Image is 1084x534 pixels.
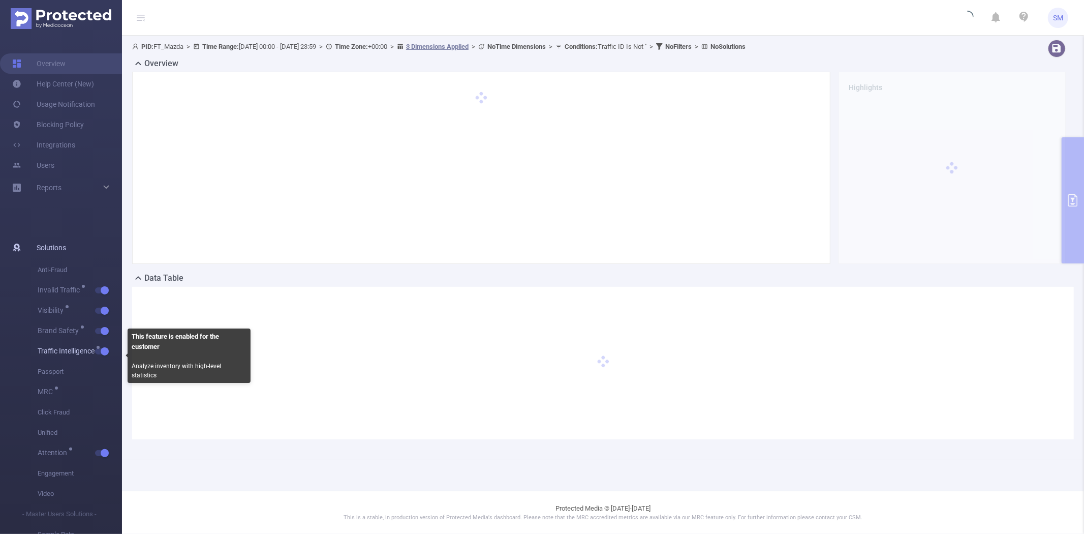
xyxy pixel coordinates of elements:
[37,184,61,192] span: Reports
[962,11,974,25] i: icon: loading
[38,327,82,334] span: Brand Safety
[710,43,746,50] b: No Solutions
[132,333,219,350] b: This feature is enabled for the customer
[38,307,67,314] span: Visibility
[12,53,66,74] a: Overview
[132,43,746,50] span: FT_Mazda [DATE] 00:00 - [DATE] 23:59 +00:00
[144,272,183,284] h2: Data Table
[202,43,239,50] b: Time Range:
[692,43,701,50] span: >
[38,402,122,423] span: Click Fraud
[38,347,98,354] span: Traffic Intelligence
[122,491,1084,534] footer: Protected Media © [DATE]-[DATE]
[469,43,478,50] span: >
[38,388,56,395] span: MRC
[11,8,111,29] img: Protected Media
[183,43,193,50] span: >
[665,43,692,50] b: No Filters
[128,329,251,383] div: Analyze inventory with high-level statistics
[406,43,469,50] u: 3 Dimensions Applied
[565,43,646,50] span: Traffic ID Is Not ''
[565,43,598,50] b: Conditions :
[38,286,83,293] span: Invalid Traffic
[144,57,178,70] h2: Overview
[147,514,1059,522] p: This is a stable, in production version of Protected Media's dashboard. Please note that the MRC ...
[387,43,397,50] span: >
[316,43,326,50] span: >
[646,43,656,50] span: >
[12,135,75,155] a: Integrations
[38,463,122,484] span: Engagement
[12,155,54,175] a: Users
[38,260,122,280] span: Anti-Fraud
[37,238,66,258] span: Solutions
[1053,8,1063,28] span: SM
[38,449,71,456] span: Attention
[546,43,555,50] span: >
[335,43,368,50] b: Time Zone:
[38,484,122,504] span: Video
[12,114,84,135] a: Blocking Policy
[38,423,122,443] span: Unified
[38,362,122,382] span: Passport
[141,43,153,50] b: PID:
[37,177,61,198] a: Reports
[132,43,141,50] i: icon: user
[487,43,546,50] b: No Time Dimensions
[12,74,94,94] a: Help Center (New)
[12,94,95,114] a: Usage Notification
